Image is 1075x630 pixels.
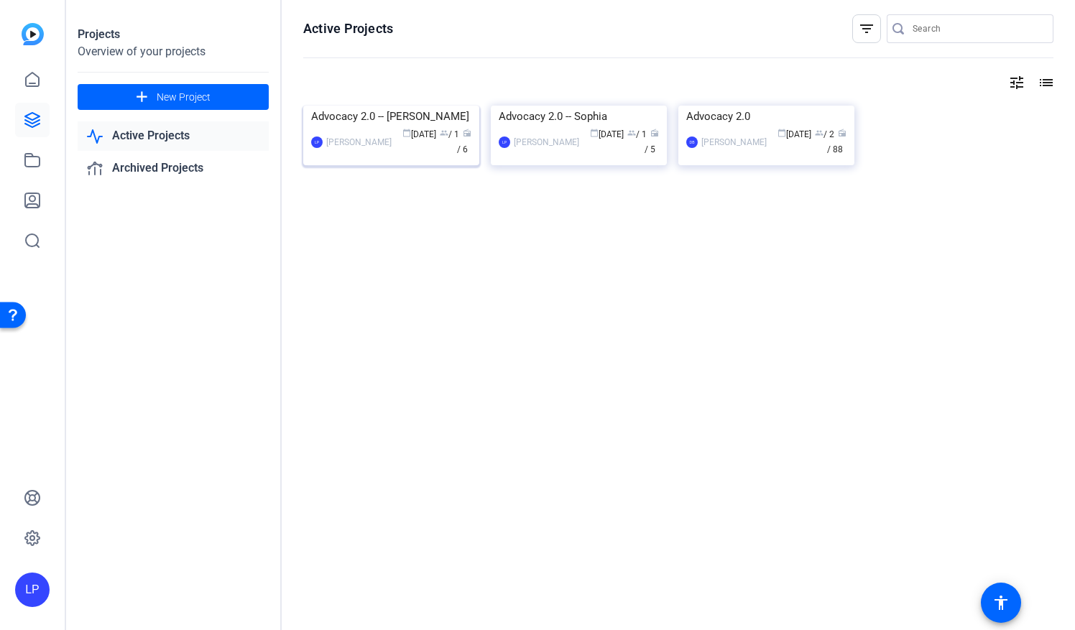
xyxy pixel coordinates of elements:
[326,135,392,149] div: [PERSON_NAME]
[815,129,834,139] span: / 2
[463,129,471,137] span: radio
[1008,74,1025,91] mat-icon: tune
[815,129,823,137] span: group
[499,106,659,127] div: Advocacy 2.0 -- Sophia
[627,129,636,137] span: group
[78,26,269,43] div: Projects
[645,129,659,154] span: / 5
[78,43,269,60] div: Overview of your projects
[157,90,211,105] span: New Project
[78,84,269,110] button: New Project
[133,88,151,106] mat-icon: add
[78,121,269,151] a: Active Projects
[402,129,411,137] span: calendar_today
[1036,74,1053,91] mat-icon: list
[402,129,436,139] span: [DATE]
[440,129,459,139] span: / 1
[590,129,599,137] span: calendar_today
[650,129,659,137] span: radio
[627,129,647,139] span: / 1
[838,129,846,137] span: radio
[992,594,1010,611] mat-icon: accessibility
[22,23,44,45] img: blue-gradient.svg
[590,129,624,139] span: [DATE]
[311,136,323,148] div: LP
[440,129,448,137] span: group
[78,154,269,183] a: Archived Projects
[686,106,846,127] div: Advocacy 2.0
[514,135,579,149] div: [PERSON_NAME]
[15,573,50,607] div: LP
[913,20,1042,37] input: Search
[311,106,471,127] div: Advocacy 2.0 -- [PERSON_NAME]
[686,136,698,148] div: DB
[457,129,471,154] span: / 6
[701,135,767,149] div: [PERSON_NAME]
[778,129,786,137] span: calendar_today
[858,20,875,37] mat-icon: filter_list
[303,20,393,37] h1: Active Projects
[778,129,811,139] span: [DATE]
[499,136,510,148] div: LP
